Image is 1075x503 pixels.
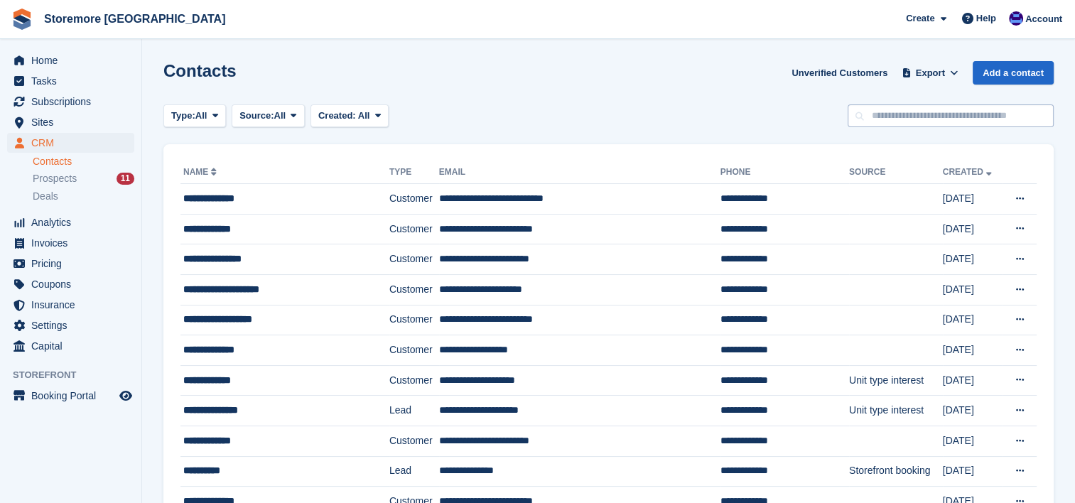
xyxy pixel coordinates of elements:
[849,161,943,184] th: Source
[33,172,77,185] span: Prospects
[943,244,1003,275] td: [DATE]
[11,9,33,30] img: stora-icon-8386f47178a22dfd0bd8f6a31ec36ba5ce8667c1dd55bd0f319d3a0aa187defe.svg
[31,386,117,406] span: Booking Portal
[943,456,1003,487] td: [DATE]
[31,50,117,70] span: Home
[31,71,117,91] span: Tasks
[389,456,439,487] td: Lead
[31,212,117,232] span: Analytics
[7,315,134,335] a: menu
[7,295,134,315] a: menu
[943,335,1003,366] td: [DATE]
[849,396,943,426] td: Unit type interest
[33,171,134,186] a: Prospects 11
[33,190,58,203] span: Deals
[31,92,117,112] span: Subscriptions
[33,189,134,204] a: Deals
[786,61,893,85] a: Unverified Customers
[389,274,439,305] td: Customer
[7,133,134,153] a: menu
[389,396,439,426] td: Lead
[7,50,134,70] a: menu
[389,305,439,335] td: Customer
[389,214,439,244] td: Customer
[849,365,943,396] td: Unit type interest
[163,104,226,128] button: Type: All
[195,109,207,123] span: All
[943,214,1003,244] td: [DATE]
[33,155,134,168] a: Contacts
[31,133,117,153] span: CRM
[7,386,134,406] a: menu
[1009,11,1023,26] img: Angela
[7,112,134,132] a: menu
[943,305,1003,335] td: [DATE]
[7,233,134,253] a: menu
[163,61,237,80] h1: Contacts
[943,184,1003,215] td: [DATE]
[31,112,117,132] span: Sites
[310,104,389,128] button: Created: All
[439,161,720,184] th: Email
[389,365,439,396] td: Customer
[358,110,370,121] span: All
[7,254,134,274] a: menu
[916,66,945,80] span: Export
[976,11,996,26] span: Help
[7,274,134,294] a: menu
[973,61,1054,85] a: Add a contact
[38,7,231,31] a: Storemore [GEOGRAPHIC_DATA]
[31,274,117,294] span: Coupons
[31,315,117,335] span: Settings
[943,365,1003,396] td: [DATE]
[31,336,117,356] span: Capital
[389,184,439,215] td: Customer
[7,212,134,232] a: menu
[943,167,995,177] a: Created
[232,104,305,128] button: Source: All
[906,11,934,26] span: Create
[943,396,1003,426] td: [DATE]
[171,109,195,123] span: Type:
[943,426,1003,456] td: [DATE]
[849,456,943,487] td: Storefront booking
[274,109,286,123] span: All
[13,368,141,382] span: Storefront
[7,92,134,112] a: menu
[389,335,439,366] td: Customer
[239,109,274,123] span: Source:
[183,167,220,177] a: Name
[7,71,134,91] a: menu
[389,426,439,456] td: Customer
[31,295,117,315] span: Insurance
[1025,12,1062,26] span: Account
[943,274,1003,305] td: [DATE]
[117,387,134,404] a: Preview store
[899,61,961,85] button: Export
[31,233,117,253] span: Invoices
[720,161,849,184] th: Phone
[389,244,439,275] td: Customer
[318,110,356,121] span: Created:
[117,173,134,185] div: 11
[7,336,134,356] a: menu
[389,161,439,184] th: Type
[31,254,117,274] span: Pricing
